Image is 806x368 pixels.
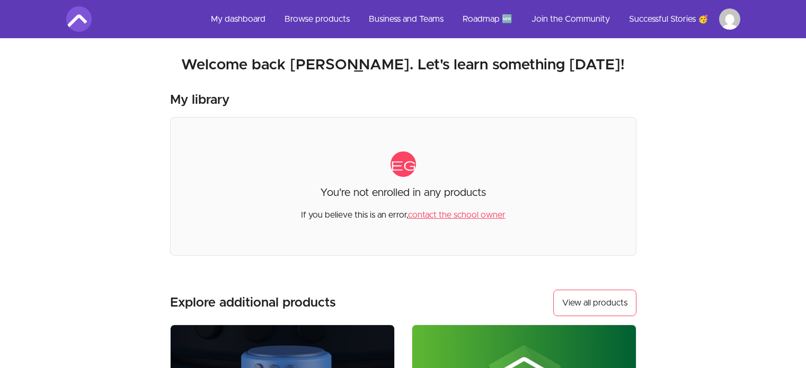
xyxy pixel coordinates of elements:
[202,6,740,32] nav: Main
[66,56,740,75] h2: Welcome back [PERSON_NAME]. Let's learn something [DATE]!
[170,92,229,109] h3: My library
[719,8,740,30] img: Profile image for Amer Tfaili
[391,151,416,177] span: category
[454,6,521,32] a: Roadmap 🆕
[320,185,486,200] p: You're not enrolled in any products
[621,6,717,32] a: Successful Stories 🥳
[408,211,506,219] a: contact the school owner
[170,294,336,311] h3: Explore additional products
[66,6,92,32] img: Amigoscode logo
[523,6,618,32] a: Join the Community
[553,290,636,316] a: View all products
[276,6,358,32] a: Browse products
[301,200,506,221] p: If you believe this is an error,
[202,6,274,32] a: My dashboard
[360,6,452,32] a: Business and Teams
